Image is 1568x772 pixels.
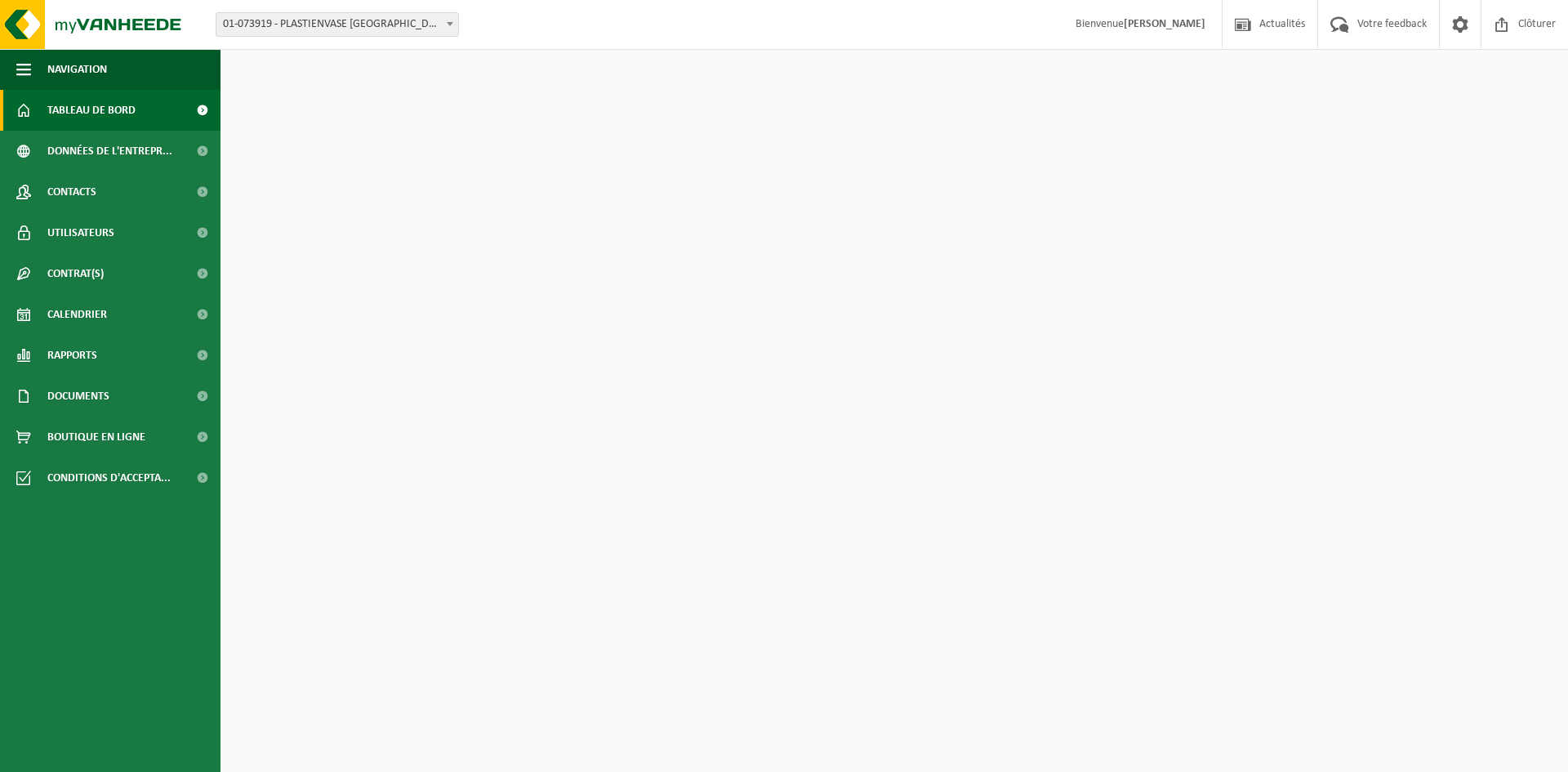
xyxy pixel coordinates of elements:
span: 01-073919 - PLASTIENVASE FRANCIA - ARRAS [216,13,458,36]
span: Boutique en ligne [47,417,145,457]
span: Documents [47,376,109,417]
span: Contrat(s) [47,253,104,294]
span: Utilisateurs [47,212,114,253]
span: Rapports [47,335,97,376]
span: Conditions d'accepta... [47,457,171,498]
span: Contacts [47,172,96,212]
strong: [PERSON_NAME] [1124,18,1205,30]
span: Navigation [47,49,107,90]
span: Données de l'entrepr... [47,131,172,172]
span: 01-073919 - PLASTIENVASE FRANCIA - ARRAS [216,12,459,37]
span: Calendrier [47,294,107,335]
span: Tableau de bord [47,90,136,131]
